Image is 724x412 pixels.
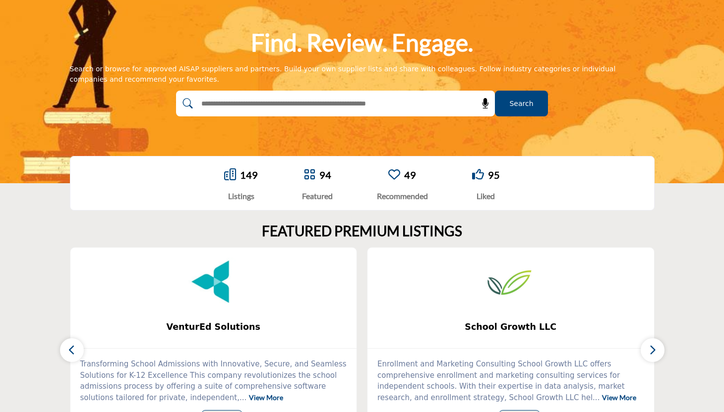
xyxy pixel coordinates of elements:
[240,169,258,181] a: 149
[472,168,484,180] i: Go to Liked
[70,64,655,85] div: Search or browse for approved AISAP suppliers and partners. Build your own supplier lists and sha...
[377,190,428,202] div: Recommended
[377,359,644,403] p: Enrollment and Marketing Consulting School Growth LLC offers comprehensive enrollment and marketi...
[382,314,639,340] b: School Growth LLC
[80,359,347,403] p: Transforming School Admissions with Innovative, Secure, and Seamless Solutions for K-12 Excellenc...
[262,223,462,240] h2: FEATURED PREMIUM LISTINGS
[388,168,400,182] a: Go to Recommended
[495,91,548,116] button: Search
[472,190,500,202] div: Liked
[85,314,342,340] b: VenturEd Solutions
[602,393,636,402] a: View More
[188,257,238,307] img: VenturEd Solutions
[224,190,258,202] div: Listings
[367,314,654,340] a: School Growth LLC
[319,169,331,181] a: 94
[251,27,473,58] h1: Find. Review. Engage.
[240,393,246,402] span: ...
[303,168,315,182] a: Go to Featured
[85,320,342,333] span: VenturEd Solutions
[249,393,283,402] a: View More
[404,169,416,181] a: 49
[593,393,600,402] span: ...
[70,314,357,340] a: VenturEd Solutions
[382,320,639,333] span: School Growth LLC
[302,190,333,202] div: Featured
[488,169,500,181] a: 95
[486,257,536,307] img: School Growth LLC
[509,99,533,109] span: Search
